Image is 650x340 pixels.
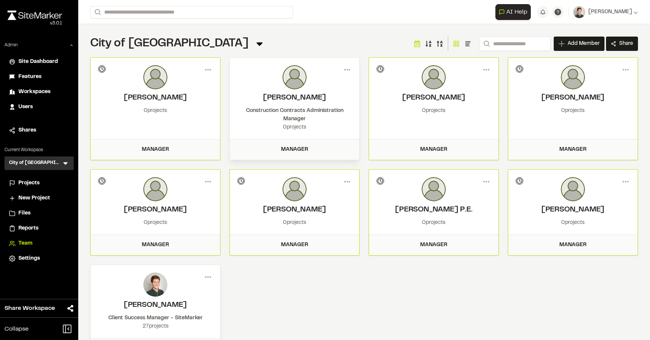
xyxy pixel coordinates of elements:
[237,219,352,227] div: 0 projects
[18,254,40,263] span: Settings
[18,239,32,248] span: Team
[516,177,523,185] div: Invitation Pending...
[18,209,30,217] span: Files
[377,92,491,104] h2: Denise Cone
[377,107,491,115] div: 0 projects
[516,92,630,104] h2: Kristy Gilbert
[9,209,69,217] a: Files
[98,92,213,104] h2: Marilyn M. Markwei
[516,204,630,216] h2: Daryll Johnson
[98,177,106,185] div: Invitation Pending...
[18,179,39,187] span: Projects
[18,58,58,66] span: Site Dashboard
[561,177,585,201] img: photo
[506,8,527,17] span: AI Help
[9,88,69,96] a: Workspaces
[9,103,69,111] a: Users
[18,194,50,202] span: New Project
[516,65,523,73] div: Invitation Pending...
[18,88,50,96] span: Workspaces
[9,58,69,66] a: Site Dashboard
[377,65,384,73] div: Invitation Pending...
[5,325,29,334] span: Collapse
[18,103,33,111] span: Users
[377,177,384,185] div: Invitation Pending...
[516,219,630,227] div: 0 projects
[573,6,585,18] img: User
[95,241,216,249] div: Manager
[9,159,62,167] h3: City of [GEOGRAPHIC_DATA]
[422,177,446,201] img: photo
[237,204,352,216] h2: Billy Neal
[479,37,493,51] button: Search
[5,147,74,153] p: Current Workspace
[143,177,167,201] img: photo
[18,224,38,233] span: Reports
[374,241,494,249] div: Manager
[18,126,36,135] span: Shares
[98,322,213,331] div: 27 projects
[5,304,55,313] span: Share Workspace
[9,179,69,187] a: Projects
[561,65,585,89] img: photo
[98,219,213,227] div: 0 projects
[9,239,69,248] a: Team
[98,107,213,115] div: 0 projects
[422,65,446,89] img: photo
[495,4,531,20] button: Open AI Assistant
[237,177,245,185] div: Invitation Pending...
[9,224,69,233] a: Reports
[143,273,167,297] img: photo
[8,11,62,20] img: rebrand.png
[573,6,638,18] button: [PERSON_NAME]
[98,314,213,322] div: Client Success Manager - SiteMarker
[9,73,69,81] a: Features
[237,92,352,104] h2: Brenda Martin
[90,39,248,49] span: City of [GEOGRAPHIC_DATA]
[282,65,307,89] img: photo
[234,145,355,154] div: Manager
[9,194,69,202] a: New Project
[143,65,167,89] img: photo
[513,145,633,154] div: Manager
[588,8,632,16] span: [PERSON_NAME]
[18,73,41,81] span: Features
[237,123,352,132] div: 0 projects
[513,241,633,249] div: Manager
[237,107,352,123] div: Construction Contracts Administration Manager
[98,65,106,73] div: Invitation Pending...
[9,126,69,135] a: Shares
[9,254,69,263] a: Settings
[98,204,213,216] h2: Eric Francois
[5,42,18,49] p: Admin
[377,219,491,227] div: 0 projects
[282,177,307,201] img: photo
[377,204,491,216] h2: Kirk Hobson-Garcia P.E.
[568,40,600,47] span: Add Member
[95,145,216,154] div: Manager
[619,40,633,47] span: Share
[8,20,62,27] div: Oh geez...please don't...
[495,4,534,20] div: Open AI Assistant
[90,6,104,18] button: Search
[374,145,494,154] div: Manager
[98,300,213,311] h2: Andrew Cook
[234,241,355,249] div: Manager
[516,107,630,115] div: 0 projects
